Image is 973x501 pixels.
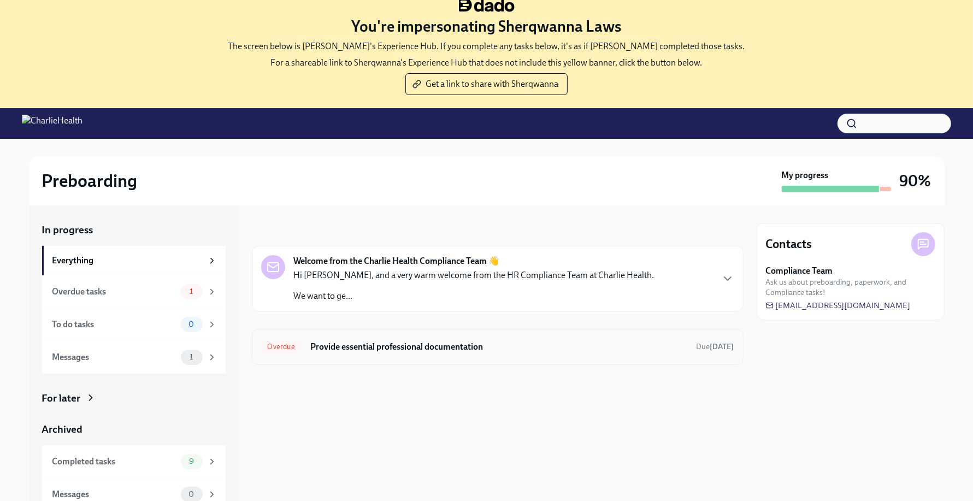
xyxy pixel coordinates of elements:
span: Due [697,342,734,351]
strong: Welcome from the Charlie Health Compliance Team 👋 [294,255,500,267]
span: 9 [182,457,201,465]
span: 0 [182,320,201,328]
p: For a shareable link to Sherqwanna's Experience Hub that does not include this yellow banner, cli... [271,57,703,69]
span: Get a link to share with Sherqwanna [415,79,558,90]
strong: Compliance Team [766,265,833,277]
span: Overdue [261,343,302,351]
div: Overdue tasks [52,286,176,298]
span: September 8th, 2025 09:00 [697,341,734,352]
a: [EMAIL_ADDRESS][DOMAIN_NAME] [766,300,911,311]
a: OverdueProvide essential professional documentationDue[DATE] [261,338,734,356]
div: Messages [52,351,176,363]
p: The screen below is [PERSON_NAME]'s Experience Hub. If you complete any tasks below, it's as if [... [228,40,745,52]
div: Everything [52,255,203,267]
a: Everything [42,246,226,275]
a: In progress [42,223,226,237]
a: Overdue tasks1 [42,275,226,308]
img: CharlieHealth [22,115,82,132]
p: Hi [PERSON_NAME], and a very warm welcome from the HR Compliance Team at Charlie Health. [294,269,654,281]
div: In progress [252,223,303,237]
div: For later [42,391,81,405]
h2: Preboarding [42,170,138,192]
h3: 90% [900,171,931,191]
strong: My progress [782,169,829,181]
a: To do tasks0 [42,308,226,341]
span: 0 [182,490,201,498]
a: For later [42,391,226,405]
button: Get a link to share with Sherqwanna [405,73,568,95]
span: 1 [183,287,199,296]
span: 1 [183,353,199,361]
h6: Provide essential professional documentation [310,341,688,353]
a: Completed tasks9 [42,445,226,478]
a: Archived [42,422,226,437]
div: Messages [52,488,176,500]
span: Ask us about preboarding, paperwork, and Compliance tasks! [766,277,935,298]
h3: You're impersonating Sherqwanna Laws [352,16,622,36]
p: We want to ge... [294,290,654,302]
div: Completed tasks [52,456,176,468]
strong: [DATE] [710,342,734,351]
a: Messages1 [42,341,226,374]
div: To do tasks [52,319,176,331]
h4: Contacts [766,236,812,252]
